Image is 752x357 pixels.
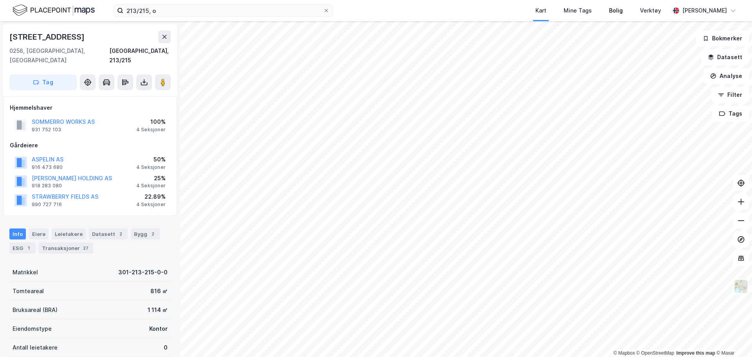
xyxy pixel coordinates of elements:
[613,350,635,356] a: Mapbox
[9,31,86,43] div: [STREET_ADDRESS]
[564,6,592,15] div: Mine Tags
[32,164,63,170] div: 916 473 680
[136,183,166,189] div: 4 Seksjoner
[13,268,38,277] div: Matrikkel
[150,286,168,296] div: 816 ㎡
[81,244,90,252] div: 27
[136,164,166,170] div: 4 Seksjoner
[711,87,749,103] button: Filter
[89,228,128,239] div: Datasett
[25,244,33,252] div: 1
[13,286,44,296] div: Tomteareal
[712,106,749,121] button: Tags
[39,243,93,254] div: Transaksjoner
[13,4,95,17] img: logo.f888ab2527a4732fd821a326f86c7f29.svg
[636,350,674,356] a: OpenStreetMap
[10,103,170,112] div: Hjemmelshaver
[164,343,168,352] div: 0
[29,228,49,239] div: Eiere
[109,46,171,65] div: [GEOGRAPHIC_DATA], 213/215
[149,230,157,238] div: 2
[136,117,166,127] div: 100%
[9,243,36,254] div: ESG
[703,68,749,84] button: Analyse
[13,324,52,333] div: Eiendomstype
[118,268,168,277] div: 301-213-215-0-0
[123,5,323,16] input: Søk på adresse, matrikkel, gårdeiere, leietakere eller personer
[640,6,661,15] div: Verktøy
[136,155,166,164] div: 50%
[535,6,546,15] div: Kart
[136,127,166,133] div: 4 Seksjoner
[32,183,62,189] div: 918 283 080
[136,201,166,208] div: 4 Seksjoner
[713,319,752,357] iframe: Chat Widget
[696,31,749,46] button: Bokmerker
[676,350,715,356] a: Improve this map
[682,6,727,15] div: [PERSON_NAME]
[131,228,160,239] div: Bygg
[10,141,170,150] div: Gårdeiere
[734,279,748,294] img: Z
[13,305,58,315] div: Bruksareal (BRA)
[136,192,166,201] div: 22.89%
[52,228,86,239] div: Leietakere
[117,230,125,238] div: 2
[609,6,623,15] div: Bolig
[9,228,26,239] div: Info
[32,201,62,208] div: 990 727 716
[149,324,168,333] div: Kontor
[13,343,58,352] div: Antall leietakere
[701,49,749,65] button: Datasett
[136,174,166,183] div: 25%
[148,305,168,315] div: 1 114 ㎡
[32,127,61,133] div: 931 752 103
[9,46,109,65] div: 0256, [GEOGRAPHIC_DATA], [GEOGRAPHIC_DATA]
[9,74,77,90] button: Tag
